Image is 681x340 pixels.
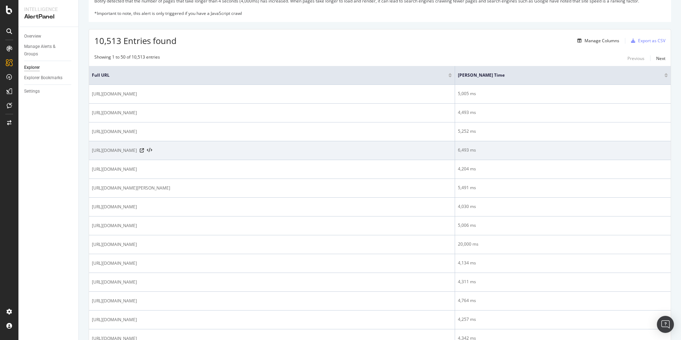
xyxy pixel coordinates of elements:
[92,316,137,323] span: [URL][DOMAIN_NAME]
[147,148,152,153] button: View HTML Source
[94,54,160,62] div: Showing 1 to 50 of 10,513 entries
[92,241,137,248] span: [URL][DOMAIN_NAME]
[458,316,668,323] div: 4,257 ms
[92,91,137,98] span: [URL][DOMAIN_NAME]
[92,279,137,286] span: [URL][DOMAIN_NAME]
[94,35,177,46] span: 10,513 Entries found
[92,185,170,192] span: [URL][DOMAIN_NAME][PERSON_NAME]
[92,260,137,267] span: [URL][DOMAIN_NAME]
[140,148,144,153] a: Visit Online Page
[24,43,67,58] div: Manage Alerts & Groups
[656,54,665,62] button: Next
[24,74,62,82] div: Explorer Bookmarks
[24,64,73,71] a: Explorer
[656,55,665,61] div: Next
[24,88,40,95] div: Settings
[458,279,668,285] div: 4,311 ms
[24,33,41,40] div: Overview
[458,109,668,116] div: 4,493 ms
[24,74,73,82] a: Explorer Bookmarks
[24,88,73,95] a: Settings
[24,43,73,58] a: Manage Alerts & Groups
[585,38,619,44] div: Manage Columns
[575,37,619,45] button: Manage Columns
[458,91,668,97] div: 5,005 ms
[458,128,668,135] div: 5,252 ms
[24,13,73,21] div: AlertPanel
[458,297,668,304] div: 4,764 ms
[92,203,137,210] span: [URL][DOMAIN_NAME]
[458,166,668,172] div: 4,204 ms
[458,185,668,191] div: 5,491 ms
[458,147,668,153] div: 6,493 ms
[24,33,73,40] a: Overview
[92,72,438,78] span: Full URL
[458,222,668,229] div: 5,006 ms
[628,35,665,46] button: Export as CSV
[92,297,137,305] span: [URL][DOMAIN_NAME]
[92,109,137,116] span: [URL][DOMAIN_NAME]
[458,241,668,247] div: 20,000 ms
[24,64,40,71] div: Explorer
[92,222,137,229] span: [URL][DOMAIN_NAME]
[92,147,137,154] span: [URL][DOMAIN_NAME]
[458,72,654,78] span: [PERSON_NAME] Time
[24,6,73,13] div: Intelligence
[638,38,665,44] div: Export as CSV
[458,203,668,210] div: 4,030 ms
[458,260,668,266] div: 4,134 ms
[92,166,137,173] span: [URL][DOMAIN_NAME]
[627,55,644,61] div: Previous
[657,316,674,333] div: Open Intercom Messenger
[92,128,137,135] span: [URL][DOMAIN_NAME]
[627,54,644,62] button: Previous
